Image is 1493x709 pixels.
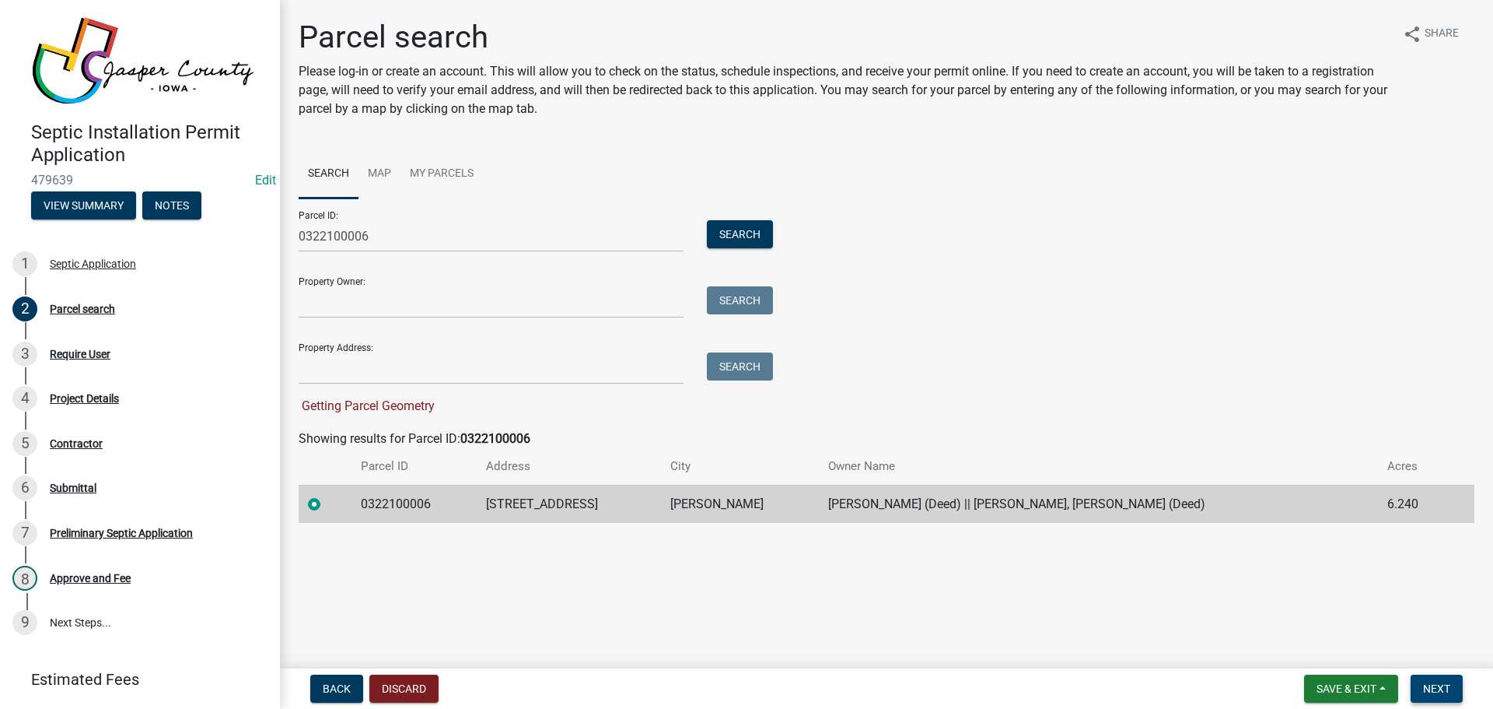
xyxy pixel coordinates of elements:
[31,191,136,219] button: View Summary
[50,349,110,360] div: Require User
[477,448,661,485] th: Address
[707,353,773,381] button: Search
[12,664,255,695] a: Estimated Fees
[1304,675,1398,703] button: Save & Exit
[1390,19,1471,49] button: shareShare
[142,200,201,212] wm-modal-confirm: Notes
[1378,485,1448,523] td: 6.240
[255,173,276,188] wm-modal-confirm: Edit Application Number
[358,149,400,199] a: Map
[819,448,1378,485] th: Owner Name
[369,675,439,703] button: Discard
[12,342,37,367] div: 3
[31,173,249,188] span: 479639
[661,485,819,523] td: [PERSON_NAME]
[460,431,530,446] strong: 0322100006
[50,438,103,449] div: Contractor
[1423,683,1450,695] span: Next
[400,149,483,199] a: My Parcels
[50,528,193,539] div: Preliminary Septic Application
[12,610,37,635] div: 9
[707,220,773,248] button: Search
[1425,25,1459,44] span: Share
[12,521,37,546] div: 7
[50,258,136,269] div: Septic Application
[299,19,1390,56] h1: Parcel search
[50,304,115,314] div: Parcel search
[50,573,131,584] div: Approve and Fee
[1411,675,1463,703] button: Next
[12,297,37,321] div: 2
[299,149,358,199] a: Search
[299,398,435,413] span: Getting Parcel Geometry
[12,386,37,411] div: 4
[31,16,255,105] img: Jasper County, Iowa
[819,485,1378,523] td: [PERSON_NAME] (Deed) || [PERSON_NAME], [PERSON_NAME] (Deed)
[351,485,477,523] td: 0322100006
[351,448,477,485] th: Parcel ID
[50,483,96,493] div: Submittal
[1378,448,1448,485] th: Acres
[1403,25,1421,44] i: share
[1316,683,1376,695] span: Save & Exit
[299,62,1390,118] p: Please log-in or create an account. This will allow you to check on the status, schedule inspecti...
[12,566,37,591] div: 8
[142,191,201,219] button: Notes
[707,286,773,314] button: Search
[661,448,819,485] th: City
[12,431,37,456] div: 5
[12,251,37,276] div: 1
[299,430,1474,448] div: Showing results for Parcel ID:
[12,476,37,500] div: 6
[50,393,119,404] div: Project Details
[310,675,363,703] button: Back
[31,200,136,212] wm-modal-confirm: Summary
[323,683,351,695] span: Back
[31,121,267,167] h4: Septic Installation Permit Application
[255,173,276,188] a: Edit
[477,485,661,523] td: [STREET_ADDRESS]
